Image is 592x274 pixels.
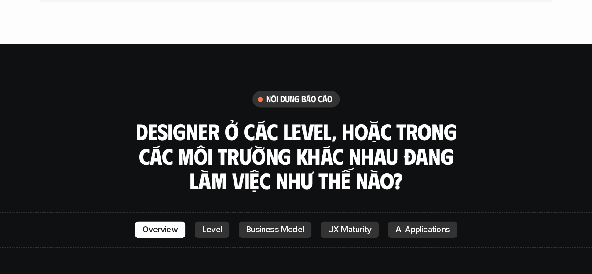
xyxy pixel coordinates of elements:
a: Business Model [239,221,311,238]
p: AI Applications [395,225,450,234]
a: Level [195,221,229,238]
p: Overview [142,225,178,234]
h3: Designer ở các level, hoặc trong các môi trường khác nhau đang làm việc như thế nào? [132,119,460,193]
p: Business Model [246,225,304,234]
p: UX Maturity [328,225,371,234]
p: Level [202,225,222,234]
a: Overview [135,221,185,238]
a: UX Maturity [321,221,379,238]
a: AI Applications [388,221,457,238]
h6: nội dung báo cáo [266,94,332,104]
